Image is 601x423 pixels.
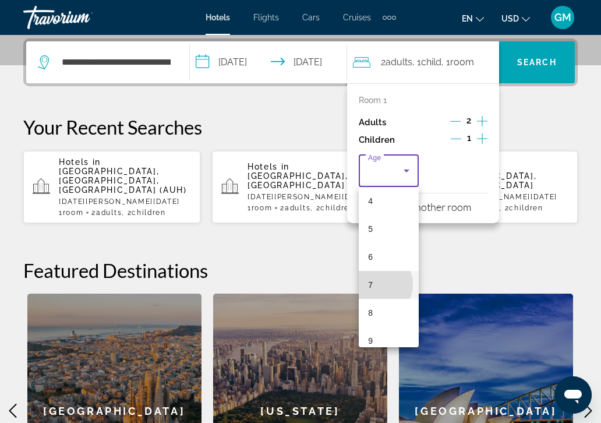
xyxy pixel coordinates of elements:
[359,327,419,355] mat-option: 9 years old
[359,187,419,215] mat-option: 4 years old
[368,222,373,236] span: 5
[359,271,419,299] mat-option: 7 years old
[554,376,592,414] iframe: Кнопка запуска окна обмена сообщениями
[368,194,373,208] span: 4
[368,306,373,320] span: 8
[359,243,419,271] mat-option: 6 years old
[359,299,419,327] mat-option: 8 years old
[368,250,373,264] span: 6
[368,334,373,348] span: 9
[368,278,373,292] span: 7
[359,215,419,243] mat-option: 5 years old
